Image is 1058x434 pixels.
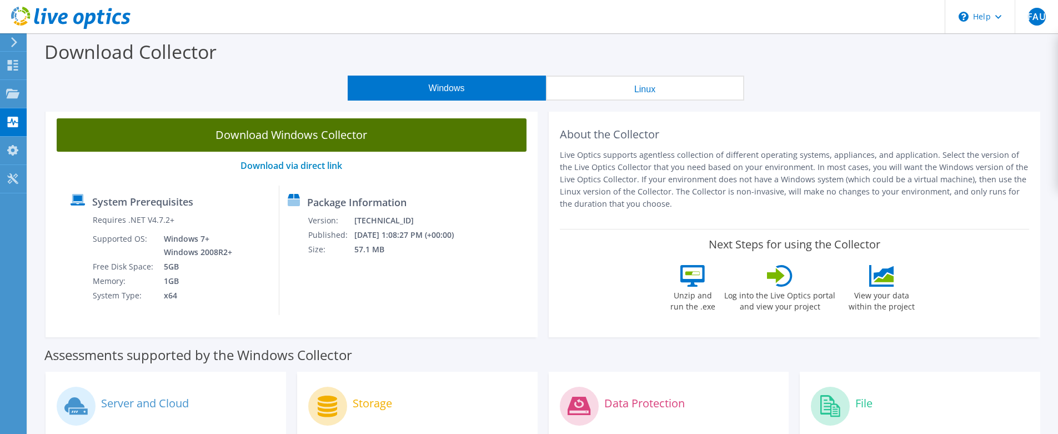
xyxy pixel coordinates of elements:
label: Requires .NET V4.7.2+ [93,214,174,226]
td: Supported OS: [92,232,156,260]
p: Live Optics supports agentless collection of different operating systems, appliances, and applica... [560,149,1030,210]
label: File [855,398,873,409]
label: Server and Cloud [101,398,189,409]
button: Linux [546,76,744,101]
td: [TECHNICAL_ID] [354,213,469,228]
label: Log into the Live Optics portal and view your project [724,287,836,312]
td: Free Disk Space: [92,260,156,274]
span: FAU [1028,8,1046,26]
label: Storage [353,398,392,409]
label: Next Steps for using the Collector [709,238,880,251]
label: Data Protection [604,398,685,409]
td: Published: [308,228,354,242]
label: Assessments supported by the Windows Collector [44,350,352,361]
h2: About the Collector [560,128,1030,141]
button: Windows [348,76,546,101]
td: Memory: [92,274,156,288]
label: View your data within the project [841,287,921,312]
td: Version: [308,213,354,228]
a: Download via direct link [240,159,342,172]
a: Download Windows Collector [57,118,527,152]
td: Windows 7+ Windows 2008R2+ [156,232,234,260]
label: System Prerequisites [92,196,193,207]
td: Size: [308,242,354,257]
td: x64 [156,288,234,303]
label: Unzip and run the .exe [667,287,718,312]
label: Download Collector [44,39,217,64]
td: 1GB [156,274,234,288]
label: Package Information [307,197,407,208]
td: [DATE] 1:08:27 PM (+00:00) [354,228,469,242]
td: 5GB [156,260,234,274]
svg: \n [959,12,969,22]
td: System Type: [92,288,156,303]
td: 57.1 MB [354,242,469,257]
